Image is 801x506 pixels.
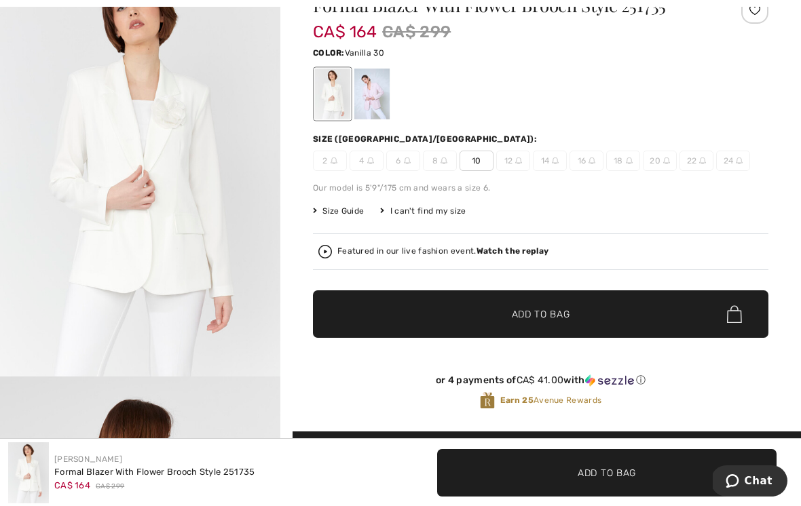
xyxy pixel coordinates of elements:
div: Formal Blazer With Flower Brooch Style 251735 [54,465,255,479]
span: 24 [716,151,750,171]
img: ring-m.svg [626,157,633,164]
span: 10 [460,151,493,171]
span: Color: [313,48,345,58]
img: Avenue Rewards [480,391,495,410]
span: Size Guide [313,205,364,217]
button: Add to Bag [437,449,777,497]
span: 2 [313,151,347,171]
iframe: Opens a widget where you can chat to one of our agents [713,465,787,499]
img: ring-m.svg [331,157,337,164]
span: Avenue Rewards [500,394,601,406]
img: ring-m.svg [404,157,411,164]
div: Size ([GEOGRAPHIC_DATA]/[GEOGRAPHIC_DATA]): [313,133,540,145]
span: Add to Bag [578,465,636,480]
span: 6 [386,151,420,171]
img: ring-m.svg [663,157,670,164]
img: ring-m.svg [441,157,447,164]
div: Quartz [354,69,390,119]
img: ring-m.svg [367,157,374,164]
span: 12 [496,151,530,171]
img: ring-m.svg [736,157,743,164]
span: Vanilla 30 [345,48,384,58]
img: Formal Blazer with Flower Brooch Style 251735 [8,442,49,503]
span: CA$ 299 [382,20,451,44]
div: or 4 payments of with [313,374,768,387]
strong: Watch the replay [477,246,549,256]
img: Watch the replay [318,245,332,258]
img: ring-m.svg [552,157,559,164]
button: Add to Bag [313,290,768,338]
span: 8 [423,151,457,171]
img: Sezzle [585,374,634,387]
strong: Earn 25 [500,395,534,405]
span: 22 [679,151,713,171]
a: [PERSON_NAME] [54,454,122,464]
span: CA$ 164 [54,480,90,490]
div: Vanilla 30 [315,69,350,119]
div: Featured in our live fashion event. [337,247,548,256]
span: CA$ 299 [96,482,124,492]
span: CA$ 164 [313,9,377,41]
span: Add to Bag [512,307,570,322]
img: Bag.svg [727,305,742,323]
span: 4 [350,151,384,171]
img: ring-m.svg [589,157,595,164]
div: Our model is 5'9"/175 cm and wears a size 6. [313,182,768,194]
span: 18 [606,151,640,171]
div: or 4 payments ofCA$ 41.00withSezzle Click to learn more about Sezzle [313,374,768,391]
img: ring-m.svg [699,157,706,164]
span: 16 [570,151,603,171]
span: 20 [643,151,677,171]
div: I can't find my size [380,205,466,217]
img: ring-m.svg [515,157,522,164]
span: CA$ 41.00 [517,374,564,386]
span: 14 [533,151,567,171]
